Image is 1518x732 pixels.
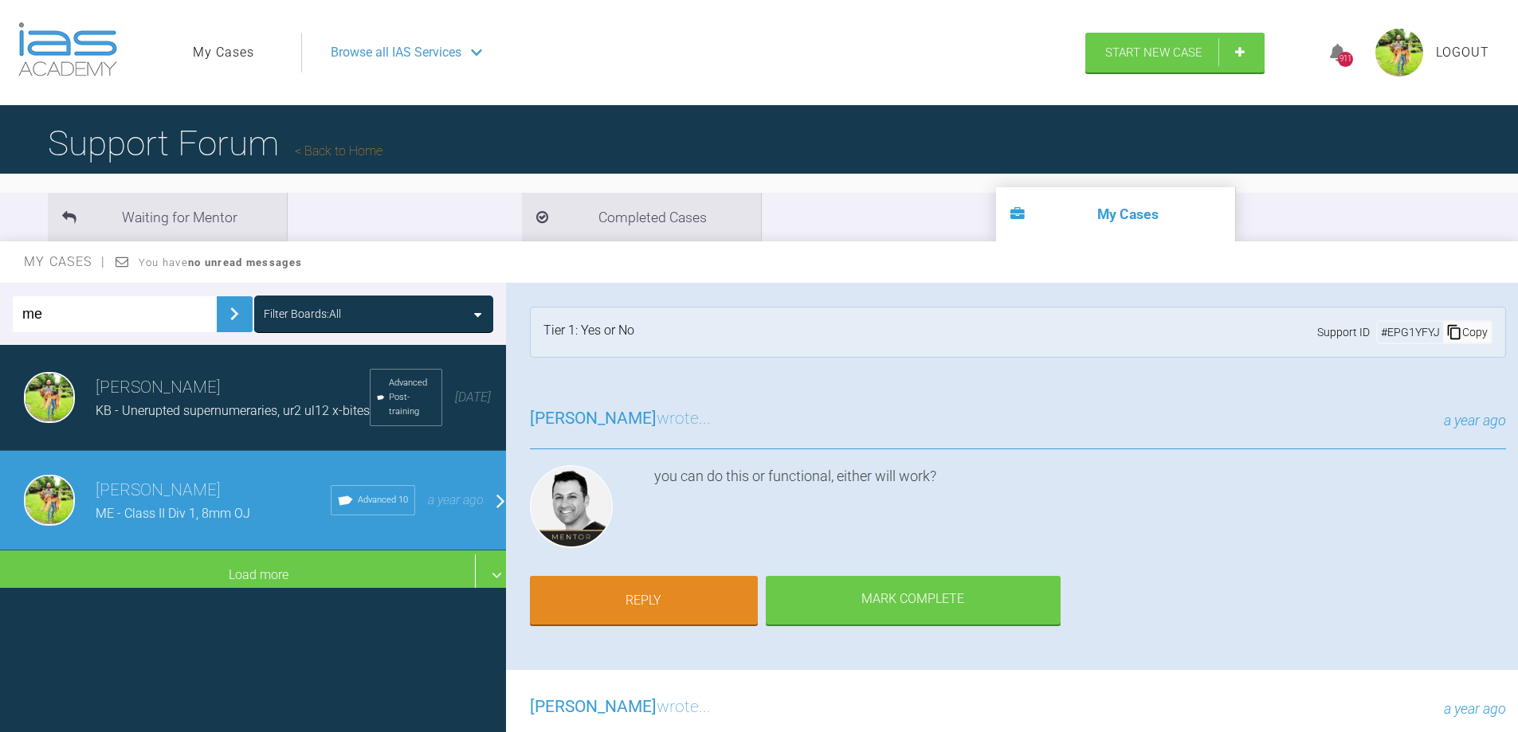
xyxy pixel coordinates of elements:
[24,372,75,423] img: Dipak Parmar
[530,405,711,433] h3: wrote...
[188,256,302,268] strong: no unread messages
[522,193,761,241] li: Completed Cases
[48,115,382,171] h1: Support Forum
[358,493,408,507] span: Advanced 10
[18,22,117,76] img: logo-light.3e3ef733.png
[1375,29,1423,76] img: profile.png
[996,187,1235,241] li: My Cases
[455,389,491,405] span: [DATE]
[13,296,217,332] input: Enter Case ID or Title
[96,506,250,521] span: ME - Class II Div 1, 8mm OJ
[96,374,370,401] h3: [PERSON_NAME]
[1317,323,1370,341] span: Support ID
[24,475,75,526] img: Dipak Parmar
[530,465,613,548] img: Zaid Esmail
[331,42,461,63] span: Browse all IAS Services
[1378,323,1443,341] div: # EPG1YFYJ
[1105,45,1202,60] span: Start New Case
[530,409,657,428] span: [PERSON_NAME]
[1085,33,1265,72] a: Start New Case
[264,305,341,323] div: Filter Boards: All
[1436,42,1489,63] a: Logout
[222,301,247,327] img: chevronRight.28bd32b0.svg
[428,492,484,507] span: a year ago
[295,143,382,159] a: Back to Home
[1444,412,1506,429] span: a year ago
[654,465,1506,554] div: you can do this or functional, either will work?
[1338,52,1353,67] div: 911
[1444,700,1506,717] span: a year ago
[139,256,302,268] span: You have
[193,42,254,63] a: My Cases
[96,403,370,418] span: KB - Unerupted supernumeraries, ur2 ul12 x-bites
[543,320,634,344] div: Tier 1: Yes or No
[24,254,106,269] span: My Cases
[530,694,711,721] h3: wrote...
[530,697,657,716] span: [PERSON_NAME]
[48,193,287,241] li: Waiting for Mentor
[1443,322,1491,343] div: Copy
[389,376,435,419] span: Advanced Post-training
[766,576,1061,625] div: Mark Complete
[530,576,758,625] a: Reply
[96,477,331,504] h3: [PERSON_NAME]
